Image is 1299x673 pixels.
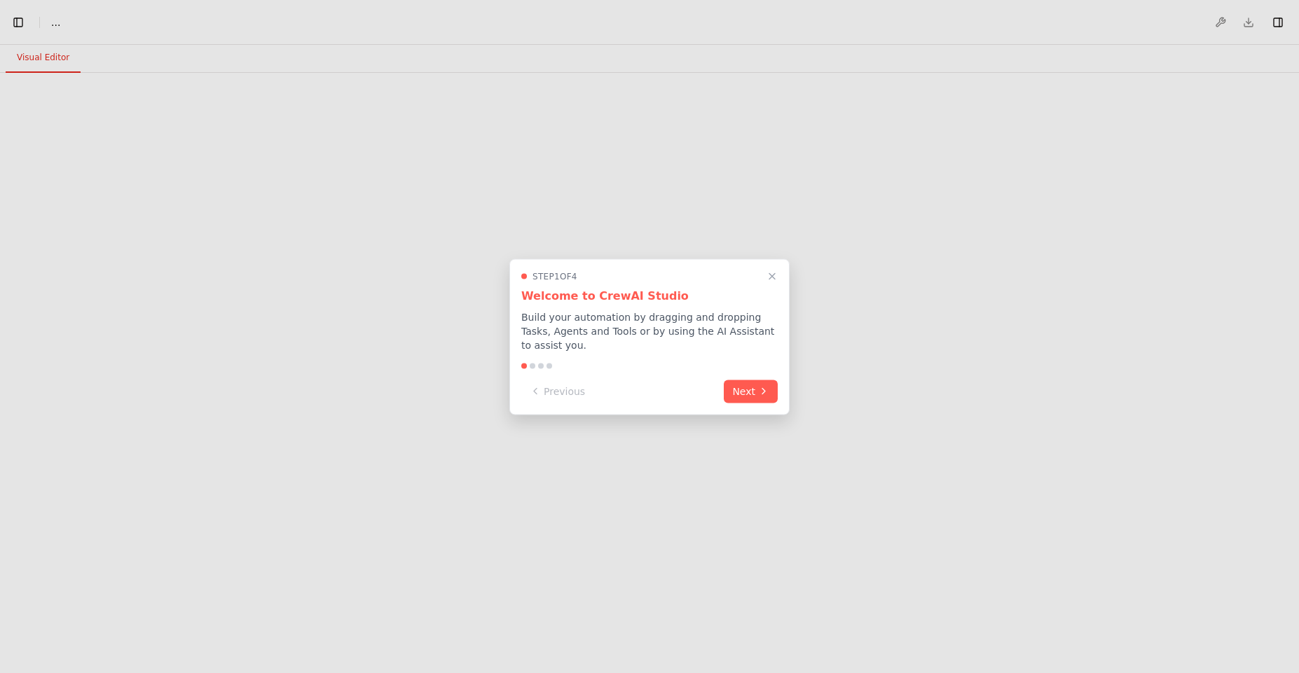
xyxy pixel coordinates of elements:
span: Step 1 of 4 [532,270,577,282]
button: Next [724,380,778,403]
h3: Welcome to CrewAI Studio [521,287,778,304]
p: Build your automation by dragging and dropping Tasks, Agents and Tools or by using the AI Assista... [521,310,778,352]
button: Close walkthrough [764,268,781,284]
button: Hide left sidebar [8,13,28,32]
button: Previous [521,380,593,403]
